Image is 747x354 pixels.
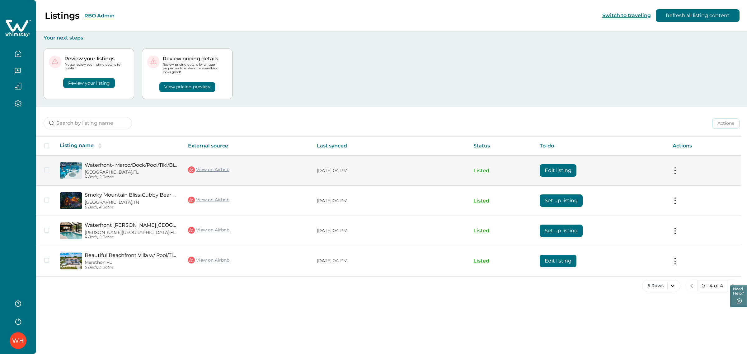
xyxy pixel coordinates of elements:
[44,117,132,129] input: Search by listing name
[45,10,79,21] p: Listings
[159,82,215,92] button: View pricing preview
[312,137,468,156] th: Last synced
[188,226,229,234] a: View on Airbnb
[188,256,229,264] a: View on Airbnb
[317,258,463,264] p: [DATE] 04 PM
[540,194,583,207] button: Set up listing
[540,164,576,177] button: Edit listing
[60,192,82,209] img: propertyImage_Smoky Mountain Bliss-Cubby Bear Cabin
[317,168,463,174] p: [DATE] 04 PM
[60,253,82,269] img: propertyImage_Beautiful Beachfront Villa w/ Pool/Tiki/Dock
[602,12,651,18] button: Switch to traveling
[473,228,530,234] p: Listed
[540,225,583,237] button: Set up listing
[44,35,740,41] p: Your next steps
[85,175,178,179] p: 4 Beds, 2 Baths
[685,280,698,292] button: previous page
[642,280,680,292] button: 5 Rows
[702,283,723,289] p: 0 - 4 of 4
[60,162,82,179] img: propertyImage_Waterfront- Marco/Dock/Pool/Tiki/BikeToTheBeach
[317,198,463,204] p: [DATE] 04 PM
[84,13,115,19] button: RBO Admin
[473,168,530,174] p: Listed
[85,265,178,270] p: 5 Beds, 3 Baths
[712,119,740,128] button: Actions
[85,200,178,205] p: [GEOGRAPHIC_DATA], TN
[188,196,229,204] a: View on Airbnb
[64,63,129,70] p: Please review your listing details to publish.
[85,222,178,228] a: Waterfront [PERSON_NAME][GEOGRAPHIC_DATA] Pool/Dock/Tiki/Bike-Beach
[473,258,530,264] p: Listed
[163,56,227,62] p: Review pricing details
[85,260,178,265] p: Marathon, FL
[656,9,740,22] button: Refresh all listing content
[12,333,24,348] div: Whimstay Host
[183,137,312,156] th: External source
[85,162,178,168] a: Waterfront- Marco/Dock/Pool/Tiki/BikeToTheBeach
[85,235,178,240] p: 4 Beds, 2 Baths
[188,166,229,174] a: View on Airbnb
[468,137,535,156] th: Status
[64,56,129,62] p: Review your listings
[698,280,727,292] button: 0 - 4 of 4
[85,230,178,235] p: [PERSON_NAME][GEOGRAPHIC_DATA], FL
[727,280,740,292] button: next page
[540,255,576,267] button: Edit listing
[473,198,530,204] p: Listed
[535,137,668,156] th: To-do
[55,137,183,156] th: Listing name
[317,228,463,234] p: [DATE] 04 PM
[94,143,106,149] button: sorting
[85,205,178,210] p: 8 Beds, 4 Baths
[63,78,115,88] button: Review your listing
[163,63,227,74] p: Review pricing details for all your properties to make sure everything looks good!
[85,192,178,198] a: Smoky Mountain Bliss-Cubby Bear Cabin
[85,252,178,258] a: Beautiful Beachfront Villa w/ Pool/Tiki/Dock
[60,222,82,239] img: propertyImage_Waterfront Bonita Beach Pool/Dock/Tiki/Bike-Beach
[85,170,178,175] p: [GEOGRAPHIC_DATA], FL
[668,137,741,156] th: Actions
